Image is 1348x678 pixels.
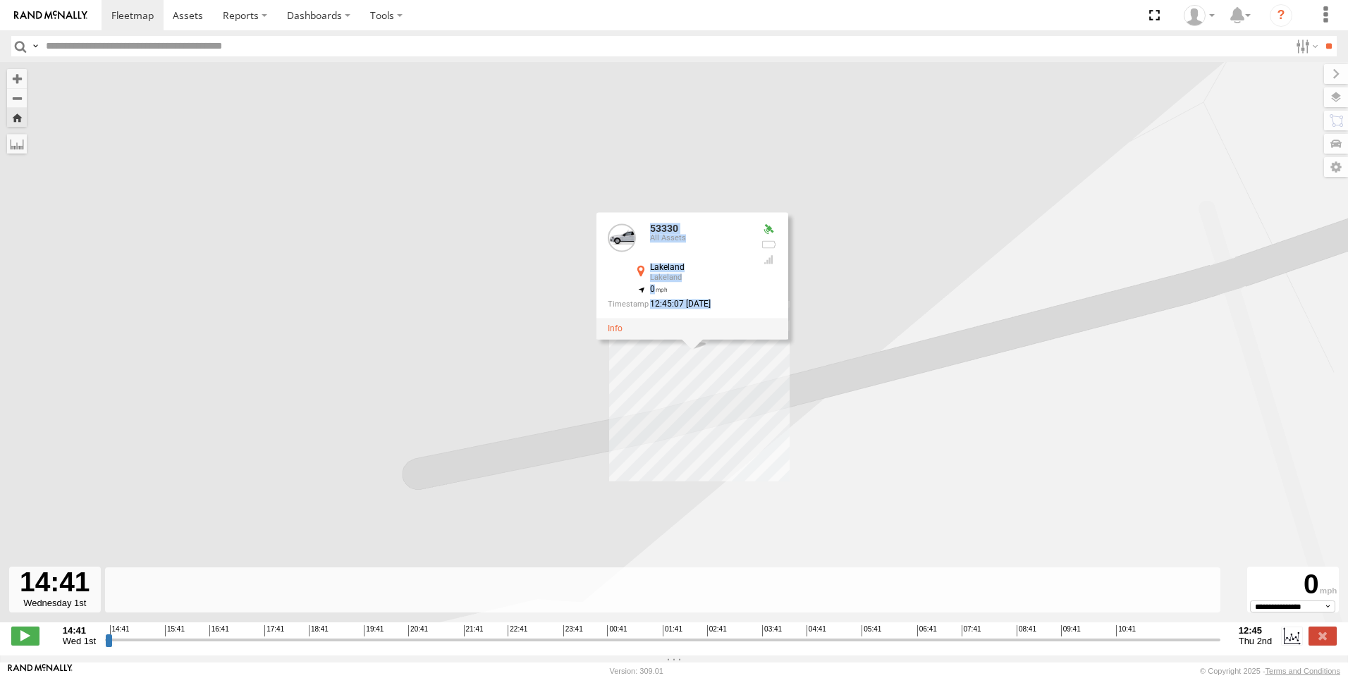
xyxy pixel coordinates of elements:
span: 0 [650,285,668,295]
span: 18:41 [309,625,329,636]
button: Zoom in [7,69,27,88]
span: 15:41 [165,625,185,636]
span: 16:41 [209,625,229,636]
span: 23:41 [563,625,583,636]
span: 22:41 [508,625,527,636]
span: 08:41 [1017,625,1036,636]
div: Lakeland [650,264,749,273]
span: 07:41 [962,625,981,636]
span: 02:41 [707,625,727,636]
button: Zoom Home [7,108,27,127]
a: View Asset Details [608,224,636,252]
div: Robert Robinson [1179,5,1220,26]
div: All Assets [650,235,749,243]
strong: 12:45 [1239,625,1273,636]
strong: 14:41 [63,625,96,636]
label: Search Query [30,36,41,56]
label: Map Settings [1324,157,1348,177]
label: Search Filter Options [1290,36,1321,56]
span: 04:41 [807,625,826,636]
img: rand-logo.svg [14,11,87,20]
span: 20:41 [408,625,428,636]
span: 21:41 [464,625,484,636]
span: 14:41 [110,625,130,636]
span: 17:41 [264,625,284,636]
span: 09:41 [1061,625,1081,636]
span: Wed 1st Oct 2025 [63,636,96,646]
span: 10:41 [1116,625,1136,636]
span: 00:41 [607,625,627,636]
button: Zoom out [7,88,27,108]
span: 05:41 [862,625,881,636]
span: Thu 2nd Oct 2025 [1239,636,1273,646]
label: Close [1309,627,1337,645]
a: View Asset Details [608,323,623,333]
span: 06:41 [917,625,937,636]
div: 0 [1249,569,1337,600]
div: Lakeland [650,274,749,283]
span: 19:41 [364,625,384,636]
a: Visit our Website [8,664,73,678]
div: Valid GPS Fix [760,224,777,235]
span: 01:41 [663,625,682,636]
a: 53330 [650,223,678,235]
label: Play/Stop [11,627,39,645]
label: Measure [7,134,27,154]
span: 03:41 [762,625,782,636]
div: Last Event GSM Signal Strength [760,254,777,266]
div: No battery health information received from this device. [760,239,777,250]
a: Terms and Conditions [1266,667,1340,675]
div: Date/time of location update [608,300,749,309]
div: Version: 309.01 [610,667,663,675]
i: ? [1270,4,1292,27]
div: © Copyright 2025 - [1200,667,1340,675]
